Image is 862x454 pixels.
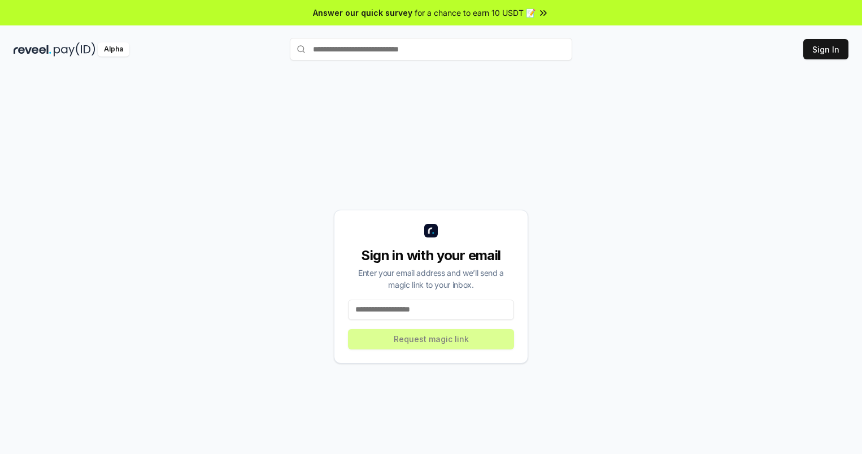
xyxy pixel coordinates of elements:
div: Sign in with your email [348,247,514,265]
span: Answer our quick survey [313,7,412,19]
button: Sign In [803,39,848,59]
img: reveel_dark [14,42,51,57]
span: for a chance to earn 10 USDT 📝 [415,7,536,19]
div: Enter your email address and we’ll send a magic link to your inbox. [348,267,514,291]
div: Alpha [98,42,129,57]
img: pay_id [54,42,95,57]
img: logo_small [424,224,438,237]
